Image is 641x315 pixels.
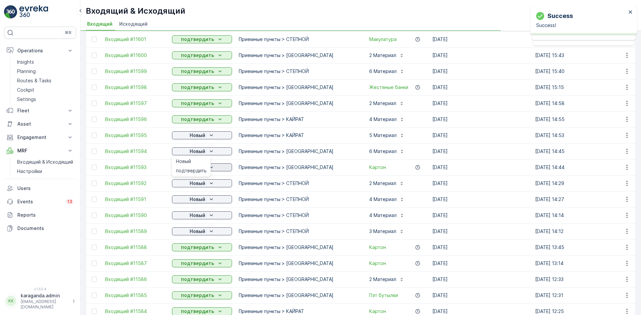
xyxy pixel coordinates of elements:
[369,36,397,43] a: Макулатура
[105,180,165,187] a: Входящий #11592
[17,185,73,192] p: Users
[181,260,214,267] p: подтвердить
[369,244,386,251] a: Картон
[14,95,76,104] a: Settings
[105,308,165,315] span: Входящий #11584
[239,116,359,123] p: Приемные пункты > КАЙРАТ
[105,84,165,91] span: Входящий #11598
[105,292,165,299] span: Входящий #11585
[17,121,63,127] p: Asset
[532,239,635,255] td: [DATE] 13:45
[172,99,232,107] button: подтвердить
[91,53,97,58] div: Toggle Row Selected
[369,196,397,203] p: 4 Материал
[429,127,532,143] td: [DATE]
[181,292,214,299] p: подтвердить
[369,276,396,283] p: 2 Материал
[369,132,397,139] p: 5 Материал
[239,196,359,203] p: Приемные пункты > СТЕПНОЙ
[91,133,97,138] div: Toggle Row Selected
[369,292,398,299] a: Пэт бутылки
[4,44,76,57] button: Operations
[532,175,635,191] td: [DATE] 14:29
[532,159,635,175] td: [DATE] 14:44
[239,276,359,283] p: Приемные пункты > [GEOGRAPHIC_DATA]
[17,107,63,114] p: Fleet
[365,146,409,157] button: 6 Материал
[532,127,635,143] td: [DATE] 14:53
[190,228,205,235] p: Новый
[365,66,409,77] button: 6 Материал
[105,100,165,107] a: Входящий #11597
[105,244,165,251] span: Входящий #11588
[21,299,69,310] p: [EMAIL_ADDRESS][DOMAIN_NAME]
[429,239,532,255] td: [DATE]
[532,271,635,287] td: [DATE] 12:33
[429,175,532,191] td: [DATE]
[176,158,191,165] span: Новый
[369,180,396,187] p: 2 Материал
[91,261,97,266] div: Toggle Row Selected
[14,67,76,76] a: Planning
[105,116,165,123] span: Входящий #11596
[172,83,232,91] button: подтвердить
[239,52,359,59] p: Приемные пункты > [GEOGRAPHIC_DATA]
[4,182,76,195] a: Users
[105,276,165,283] a: Входящий #11586
[172,67,232,75] button: подтвердить
[172,195,232,203] button: Новый
[17,87,34,93] p: Cockpit
[14,85,76,95] a: Cockpit
[365,226,408,237] button: 3 Материал
[239,212,359,219] p: Приемные пункты > СТЕПНОЙ
[21,292,69,299] p: karaganda.admin
[14,167,76,176] a: Настройки
[181,244,214,251] p: подтвердить
[91,293,97,298] div: Toggle Row Selected
[429,95,532,111] td: [DATE]
[105,132,165,139] a: Входящий #11595
[369,84,408,91] span: Жестяные банки
[239,292,359,299] p: Приемные пункты > [GEOGRAPHIC_DATA]
[105,68,165,75] a: Входящий #11599
[172,259,232,267] button: подтвердить
[181,84,214,91] p: подтвердить
[4,5,17,19] img: logo
[172,179,232,187] button: Новый
[6,296,16,306] div: KK
[91,37,97,42] div: Toggle Row Selected
[105,228,165,235] a: Входящий #11589
[628,9,633,16] button: close
[105,148,165,155] a: Входящий #11594
[429,63,532,79] td: [DATE]
[181,52,214,59] p: подтвердить
[4,131,76,144] button: Engagement
[365,194,409,205] button: 4 Материал
[91,197,97,202] div: Toggle Row Selected
[532,111,635,127] td: [DATE] 14:55
[369,308,386,315] span: Картон
[369,260,386,267] a: Картон
[536,22,626,29] p: Success!
[91,245,97,250] div: Toggle Row Selected
[17,147,63,154] p: MRF
[532,255,635,271] td: [DATE] 13:14
[239,84,359,91] p: Приемные пункты > [GEOGRAPHIC_DATA]
[4,144,76,157] button: MRF
[91,69,97,74] div: Toggle Row Selected
[91,117,97,122] div: Toggle Row Selected
[190,132,205,139] p: Новый
[4,287,76,291] span: v 1.50.4
[181,308,214,315] p: подтвердить
[176,167,207,174] span: подтвердить
[365,178,408,189] button: 2 Материал
[91,277,97,282] div: Toggle Row Selected
[17,134,63,141] p: Engagement
[14,57,76,67] a: Insights
[429,111,532,127] td: [DATE]
[532,47,635,63] td: [DATE] 15:43
[548,11,573,21] p: Success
